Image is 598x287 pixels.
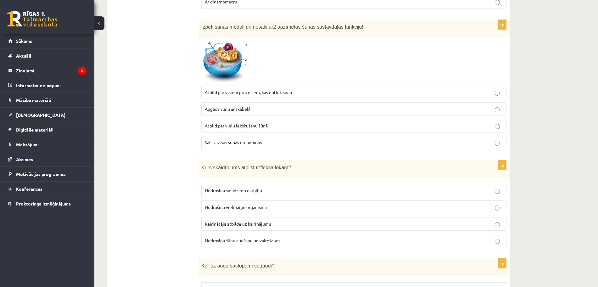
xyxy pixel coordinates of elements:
[205,139,262,145] span: Saista visus šūnas organoīdus
[201,165,291,170] span: Kurš skaidrojums atbilst refleksa lokam?
[495,91,500,96] input: Atbild par visiem procesiem, kas notiek šūnā
[201,263,275,268] span: Kur uz auga sastopami segaudi?
[8,167,87,181] a: Motivācijas programma
[8,78,87,93] a: Informatīvie ziņojumi
[498,160,506,170] p: 1p
[205,123,268,128] span: Atbild par vielu iekšķušanu šūnā
[205,238,280,243] span: Nodrošina šūnu augšanu un vairošanos
[495,222,500,227] input: Kairinātāja atbilde uz kairinājumu
[16,156,33,162] span: Atzīmes
[16,137,87,152] legend: Maksājumi
[8,63,87,78] a: Ziņojumi6
[78,66,87,75] i: 6
[16,38,32,44] span: Sākums
[8,137,87,152] a: Maksājumi
[16,201,71,206] span: Proktoringa izmēģinājums
[16,97,51,103] span: Mācību materiāli
[495,239,500,244] input: Nodrošina šūnu augšanu un vairošanos
[7,11,57,27] a: Rīgas 1. Tālmācības vidusskola
[8,182,87,196] a: Konferences
[205,204,267,210] span: Nodrošina vielmaiņu organismā
[495,141,500,146] input: Saista visus šūnas organoīdus
[498,258,506,268] p: 1p
[8,122,87,137] a: Digitālie materiāli
[16,186,42,192] span: Konferences
[495,205,500,211] input: Nodrošina vielmaiņu organismā
[8,34,87,48] a: Sākums
[8,196,87,211] a: Proktoringa izmēģinājums
[495,124,500,129] input: Atbild par vielu iekšķušanu šūnā
[16,53,31,59] span: Aktuāli
[8,48,87,63] a: Aktuāli
[273,24,363,30] span: 2 apzīmētās šūnas sastāvdaļas funkciju!
[201,40,249,82] img: 1.png
[8,152,87,166] a: Atzīmes
[16,127,53,132] span: Digitālie materiāli
[16,78,87,93] legend: Informatīvie ziņojumi
[498,20,506,30] p: 1p
[16,63,87,78] legend: Ziņojumi
[201,24,273,30] span: Izpēti šūnas modeli un nosaki ar
[8,93,87,107] a: Mācību materiāli
[16,112,65,118] span: [DEMOGRAPHIC_DATA]
[8,108,87,122] a: [DEMOGRAPHIC_DATA]
[495,189,500,194] input: Nodrošina smadzeņu darbību
[495,107,500,112] input: Apgādā šūnu ar skābekli
[205,106,252,112] span: Apgādā šūnu ar skābekli
[16,171,66,177] span: Motivācijas programma
[205,188,262,193] span: Nodrošina smadzeņu darbību
[205,221,271,227] span: Kairinātāja atbilde uz kairinājumu
[205,89,292,95] span: Atbild par visiem procesiem, kas notiek šūnā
